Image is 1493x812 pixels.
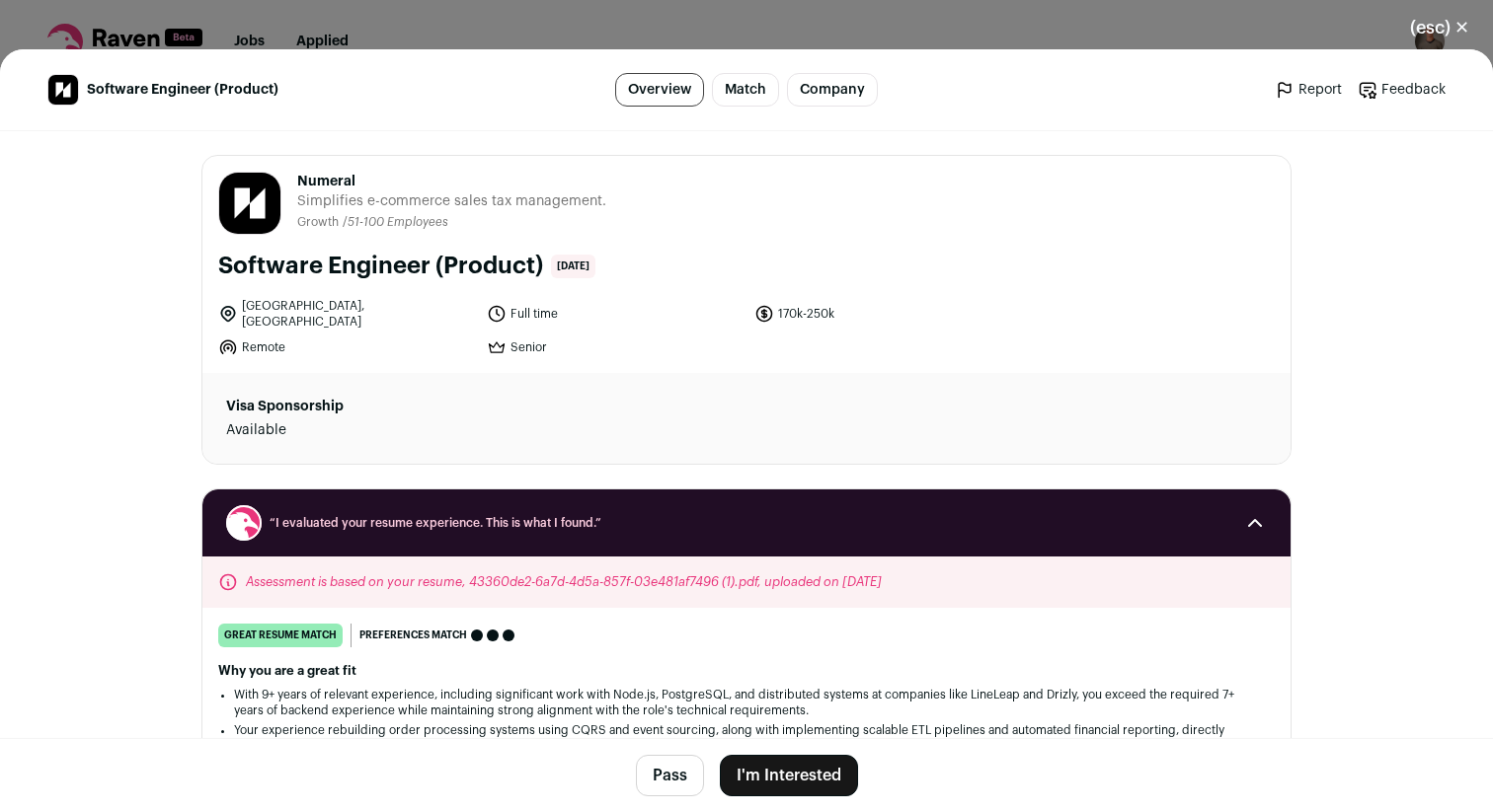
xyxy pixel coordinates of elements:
a: Overview [615,73,704,107]
a: Company [787,73,878,107]
li: [GEOGRAPHIC_DATA], [GEOGRAPHIC_DATA] [218,298,475,330]
li: With 9+ years of relevant experience, including significant work with Node.js, PostgreSQL, and di... [234,687,1259,718]
img: 3229ac02d18fd2be9ceafceeb0f18468cce67e58608a057f7e8815f19ef19491.jpg [48,75,78,105]
li: Full time [487,298,744,330]
li: / [343,215,448,230]
button: I'm Interested [720,755,858,796]
span: Numeral [297,172,606,191]
span: Preferences match [359,626,467,645]
span: [DATE] [551,255,595,278]
li: Remote [218,337,475,357]
a: Match [712,73,779,107]
span: Simplifies e-commerce sales tax management. [297,191,606,211]
dt: Visa Sponsorship [226,397,573,416]
div: Assessment is based on your resume, 43360de2-6a7d-4d5a-857f-03e481af7496 (1).pdf, uploaded on [DATE] [202,556,1291,608]
div: great resume match [218,624,343,647]
img: 3229ac02d18fd2be9ceafceeb0f18468cce67e58608a057f7e8815f19ef19491.jpg [219,173,280,234]
li: Your experience rebuilding order processing systems using CQRS and event sourcing, along with imp... [234,722,1259,754]
button: Close modal [1386,6,1493,49]
dd: Available [226,420,573,440]
li: 170k-250k [754,298,1011,330]
h1: Software Engineer (Product) [218,251,543,282]
h2: Why you are a great fit [218,663,1275,679]
button: Pass [636,755,704,796]
li: Senior [487,337,744,357]
li: Growth [297,215,343,230]
a: Report [1275,80,1342,100]
span: Software Engineer (Product) [87,80,278,100]
a: Feedback [1358,80,1446,100]
span: “I evaluated your resume experience. This is what I found.” [270,515,1223,531]
span: 51-100 Employees [348,216,448,228]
